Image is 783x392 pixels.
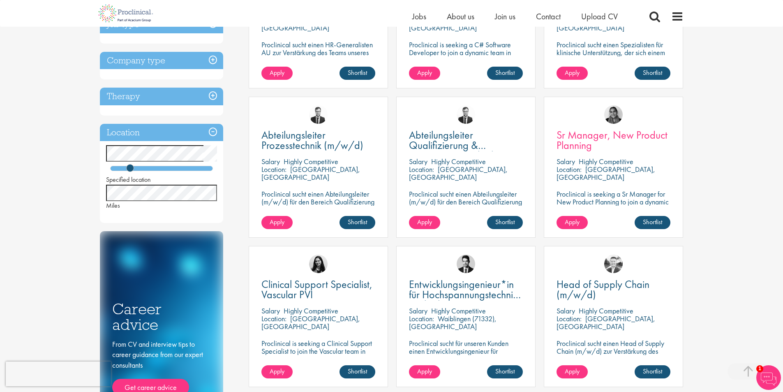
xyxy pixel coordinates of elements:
[557,165,582,174] span: Location:
[417,367,432,376] span: Apply
[261,165,286,174] span: Location:
[309,105,328,124] img: Antoine Mortiaux
[261,279,375,300] a: Clinical Support Specialist, Vascular PVI
[284,306,338,315] p: Highly Competitive
[106,201,120,210] span: Miles
[417,218,432,226] span: Apply
[270,68,284,77] span: Apply
[409,130,523,151] a: Abteilungsleiter Qualifizierung & Kalibrierung (m/w/d)
[557,365,588,378] a: Apply
[581,11,618,22] a: Upload CV
[6,362,111,386] iframe: reCAPTCHA
[431,306,486,315] p: Highly Competitive
[417,68,432,77] span: Apply
[261,41,375,64] p: Proclinical sucht einen HR-Generalisten AU zur Verstärkung des Teams unseres Kunden in [GEOGRAPHI...
[557,314,655,331] p: [GEOGRAPHIC_DATA], [GEOGRAPHIC_DATA]
[409,165,508,182] p: [GEOGRAPHIC_DATA], [GEOGRAPHIC_DATA]
[604,255,623,273] img: Lukas Eckert
[261,165,360,182] p: [GEOGRAPHIC_DATA], [GEOGRAPHIC_DATA]
[495,11,515,22] a: Join us
[604,105,623,124] img: Anjali Parbhu
[557,41,670,80] p: Proclinical sucht einen Spezialisten für klinische Unterstützung, der sich einem dynamischen Team...
[100,88,223,105] h3: Therapy
[409,128,502,162] span: Abteilungsleiter Qualifizierung & Kalibrierung (m/w/d)
[536,11,561,22] a: Contact
[557,279,670,300] a: Head of Supply Chain (m/w/d)
[557,216,588,229] a: Apply
[409,190,523,229] p: Proclinical sucht einen Abteilungsleiter (m/w/d) für den Bereich Qualifizierung zur Verstärkung d...
[635,67,670,80] a: Shortlist
[457,105,475,124] img: Antoine Mortiaux
[579,306,633,315] p: Highly Competitive
[431,157,486,166] p: Highly Competitive
[261,190,375,229] p: Proclinical sucht einen Abteilungsleiter (m/w/d) für den Bereich Qualifizierung zur Verstärkung d...
[565,218,580,226] span: Apply
[565,367,580,376] span: Apply
[340,216,375,229] a: Shortlist
[756,365,781,390] img: Chatbot
[100,124,223,141] h3: Location
[409,277,521,312] span: Entwicklungsingenieur*in für Hochspannungstechnik (m/w/d)
[409,67,440,80] a: Apply
[557,190,670,213] p: Proclinical is seeking a Sr Manager for New Product Planning to join a dynamic team on a permanen...
[409,157,427,166] span: Salary
[409,314,497,331] p: Waiblingen (71332), [GEOGRAPHIC_DATA]
[565,68,580,77] span: Apply
[261,216,293,229] a: Apply
[487,67,523,80] a: Shortlist
[412,11,426,22] a: Jobs
[635,365,670,378] a: Shortlist
[261,306,280,315] span: Salary
[309,255,328,273] a: Indre Stankeviciute
[340,365,375,378] a: Shortlist
[409,165,434,174] span: Location:
[261,130,375,151] a: Abteilungsleiter Prozesstechnik (m/w/d)
[447,11,474,22] a: About us
[261,128,363,152] span: Abteilungsleiter Prozesstechnik (m/w/d)
[579,157,633,166] p: Highly Competitive
[261,365,293,378] a: Apply
[340,67,375,80] a: Shortlist
[284,157,338,166] p: Highly Competitive
[261,339,375,378] p: Proclinical is seeking a Clinical Support Specialist to join the Vascular team in [GEOGRAPHIC_DAT...
[409,365,440,378] a: Apply
[261,314,286,323] span: Location:
[409,216,440,229] a: Apply
[270,367,284,376] span: Apply
[409,314,434,323] span: Location:
[106,175,151,184] span: Specified location
[409,306,427,315] span: Salary
[487,365,523,378] a: Shortlist
[261,314,360,331] p: [GEOGRAPHIC_DATA], [GEOGRAPHIC_DATA]
[557,306,575,315] span: Salary
[261,67,293,80] a: Apply
[270,218,284,226] span: Apply
[100,52,223,70] h3: Company type
[557,165,655,182] p: [GEOGRAPHIC_DATA], [GEOGRAPHIC_DATA]
[409,41,523,72] p: Proclinical is seeking a C# Software Developer to join a dynamic team in [GEOGRAPHIC_DATA], [GEOG...
[557,130,670,151] a: Sr Manager, New Product Planning
[409,279,523,300] a: Entwicklungsingenieur*in für Hochspannungstechnik (m/w/d)
[409,339,523,363] p: Proclinical sucht für unseren Kunden einen Entwicklungsingenieur für Hochspannungstechnik (m/w/d).
[457,255,475,273] img: Thomas Wenig
[557,128,668,152] span: Sr Manager, New Product Planning
[557,157,575,166] span: Salary
[261,277,372,302] span: Clinical Support Specialist, Vascular PVI
[557,314,582,323] span: Location:
[557,277,649,302] span: Head of Supply Chain (m/w/d)
[261,157,280,166] span: Salary
[756,365,763,372] span: 1
[635,216,670,229] a: Shortlist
